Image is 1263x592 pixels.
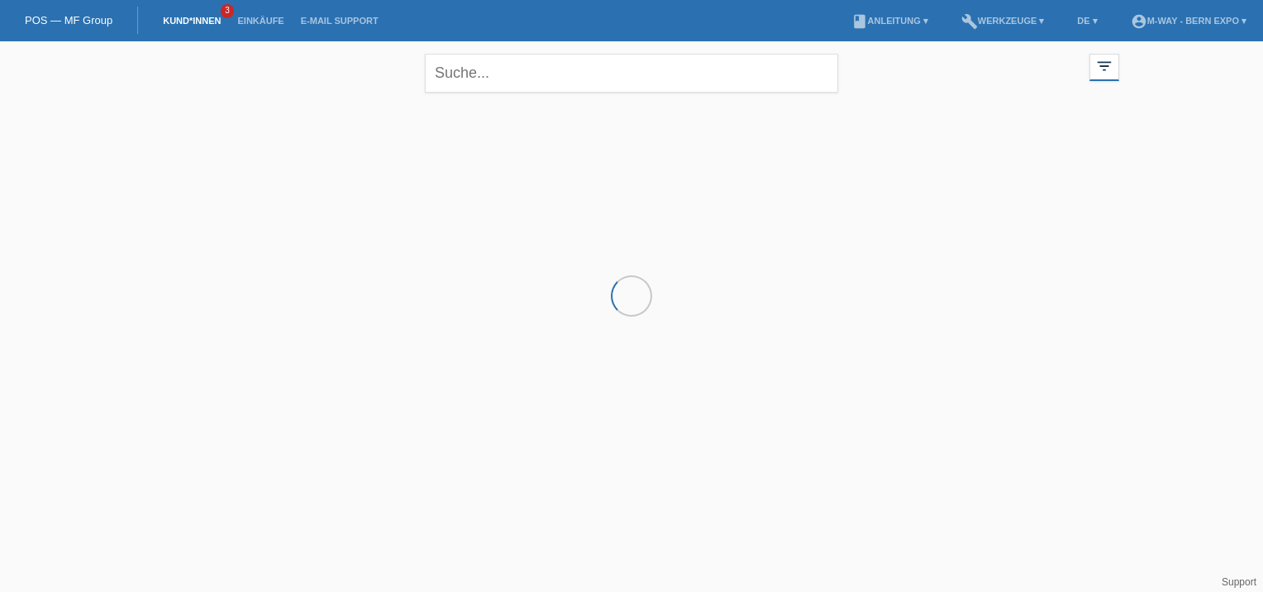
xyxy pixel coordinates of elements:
input: Suche... [425,54,838,93]
i: book [851,13,868,30]
i: account_circle [1131,13,1147,30]
span: 3 [221,4,234,18]
i: build [961,13,978,30]
a: Kund*innen [155,16,229,26]
i: filter_list [1095,57,1113,75]
a: account_circlem-way - Bern Expo ▾ [1122,16,1255,26]
a: bookAnleitung ▾ [843,16,937,26]
a: E-Mail Support [293,16,387,26]
a: buildWerkzeuge ▾ [953,16,1053,26]
a: POS — MF Group [25,14,112,26]
a: Einkäufe [229,16,292,26]
a: DE ▾ [1069,16,1105,26]
a: Support [1222,576,1256,588]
